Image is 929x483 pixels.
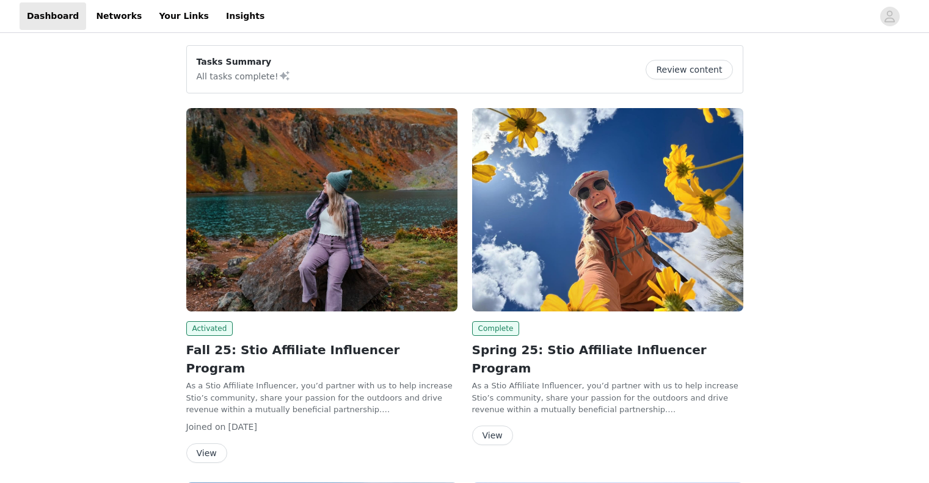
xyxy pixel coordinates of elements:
[197,56,291,68] p: Tasks Summary
[228,422,257,432] span: [DATE]
[472,321,520,336] span: Complete
[219,2,272,30] a: Insights
[20,2,86,30] a: Dashboard
[151,2,216,30] a: Your Links
[646,60,732,79] button: Review content
[472,380,743,416] p: As a Stio Affiliate Influencer, you’d partner with us to help increase Stio’s community, share yo...
[472,431,513,440] a: View
[884,7,895,26] div: avatar
[186,443,227,463] button: View
[186,321,233,336] span: Activated
[186,449,227,458] a: View
[472,108,743,311] img: Stio
[197,68,291,83] p: All tasks complete!
[186,108,457,311] img: Stio
[186,341,457,377] h2: Fall 25: Stio Affiliate Influencer Program
[89,2,149,30] a: Networks
[472,426,513,445] button: View
[472,341,743,377] h2: Spring 25: Stio Affiliate Influencer Program
[186,422,226,432] span: Joined on
[186,380,457,416] p: As a Stio Affiliate Influencer, you’d partner with us to help increase Stio’s community, share yo...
